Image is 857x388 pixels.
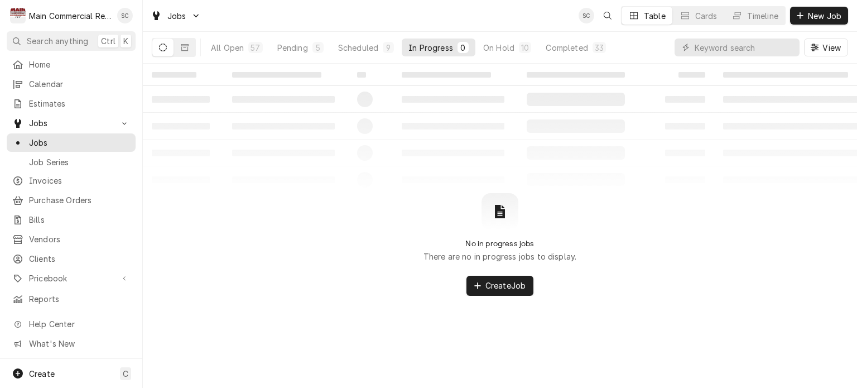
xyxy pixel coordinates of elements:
[146,7,205,25] a: Go to Jobs
[402,72,491,78] span: ‌
[29,156,130,168] span: Job Series
[7,210,136,229] a: Bills
[211,42,244,54] div: All Open
[232,72,321,78] span: ‌
[7,230,136,248] a: Vendors
[546,42,588,54] div: Completed
[579,8,594,23] div: Sharon Campbell's Avatar
[521,42,529,54] div: 10
[29,137,130,149] span: Jobs
[804,39,848,56] button: View
[423,251,577,262] p: There are no in progress jobs to display.
[7,191,136,209] a: Purchase Orders
[29,293,130,305] span: Reports
[595,42,604,54] div: 33
[7,269,136,288] a: Go to Pricebook
[579,8,594,23] div: SC
[29,233,130,245] span: Vendors
[7,290,136,308] a: Reports
[527,72,625,78] span: ‌
[251,42,260,54] div: 57
[10,8,26,23] div: M
[29,214,130,226] span: Bills
[117,8,133,23] div: Sharon Campbell's Avatar
[7,55,136,74] a: Home
[644,10,666,22] div: Table
[29,117,113,129] span: Jobs
[483,42,514,54] div: On Hold
[747,10,778,22] div: Timeline
[29,59,130,70] span: Home
[695,10,718,22] div: Cards
[123,368,128,380] span: C
[7,75,136,93] a: Calendar
[695,39,794,56] input: Keyword search
[483,280,528,291] span: Create Job
[7,315,136,333] a: Go to Help Center
[29,369,55,379] span: Create
[385,42,392,54] div: 9
[29,10,111,22] div: Main Commercial Refrigeration Service
[408,42,453,54] div: In Progress
[357,72,366,78] span: ‌
[152,72,196,78] span: ‌
[167,10,186,22] span: Jobs
[7,114,136,132] a: Go to Jobs
[29,78,130,90] span: Calendar
[315,42,321,54] div: 5
[117,8,133,23] div: SC
[101,35,115,47] span: Ctrl
[123,35,128,47] span: K
[338,42,378,54] div: Scheduled
[29,318,129,330] span: Help Center
[678,72,705,78] span: ‌
[29,253,130,265] span: Clients
[7,250,136,268] a: Clients
[29,272,113,284] span: Pricebook
[7,31,136,51] button: Search anythingCtrlK
[7,133,136,152] a: Jobs
[723,72,848,78] span: ‌
[599,7,617,25] button: Open search
[466,276,533,296] button: CreateJob
[29,175,130,186] span: Invoices
[143,64,857,193] table: In Progress Jobs List Loading
[465,239,534,248] h2: No in progress jobs
[7,153,136,171] a: Job Series
[806,10,844,22] span: New Job
[29,98,130,109] span: Estimates
[7,171,136,190] a: Invoices
[29,338,129,349] span: What's New
[7,334,136,353] a: Go to What's New
[7,94,136,113] a: Estimates
[29,194,130,206] span: Purchase Orders
[820,42,843,54] span: View
[277,42,308,54] div: Pending
[460,42,466,54] div: 0
[10,8,26,23] div: Main Commercial Refrigeration Service's Avatar
[790,7,848,25] button: New Job
[27,35,88,47] span: Search anything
